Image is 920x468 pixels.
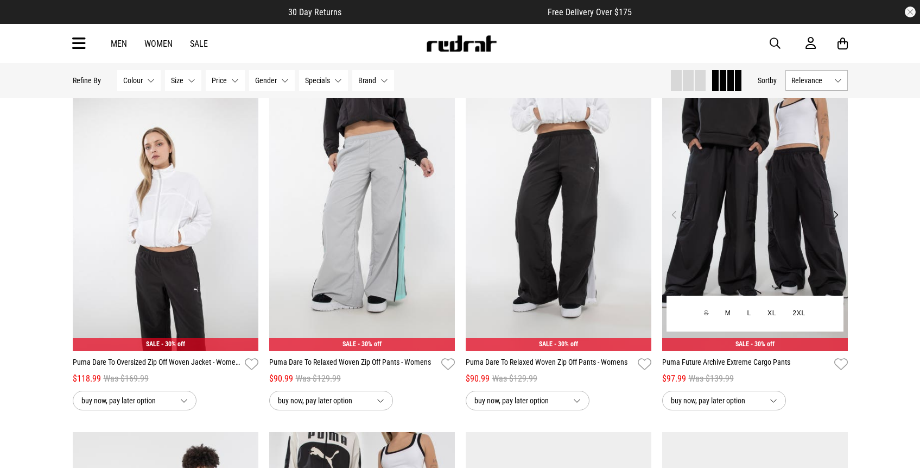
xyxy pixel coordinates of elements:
[662,372,686,385] span: $97.99
[759,304,784,323] button: XL
[751,340,775,348] span: - 30% off
[269,391,393,410] button: buy now, pay later option
[278,394,368,407] span: buy now, pay later option
[689,372,734,385] span: Was $139.99
[426,35,497,52] img: Redrat logo
[363,7,526,17] iframe: Customer reviews powered by Trustpilot
[791,76,830,85] span: Relevance
[358,340,382,348] span: - 30% off
[539,340,553,348] span: SALE
[255,76,277,85] span: Gender
[171,76,183,85] span: Size
[671,394,761,407] span: buy now, pay later option
[466,372,490,385] span: $90.99
[269,372,293,385] span: $90.99
[73,391,196,410] button: buy now, pay later option
[206,70,245,91] button: Price
[269,357,437,372] a: Puma Dare To Relaxed Woven Zip Off Pants - Womens
[466,91,651,352] img: Puma Dare To Relaxed Woven Zip Off Pants - Womens in Black
[717,304,739,323] button: M
[165,70,201,91] button: Size
[269,91,455,352] img: Puma Dare To Relaxed Woven Zip Off Pants - Womens in Grey
[696,304,717,323] button: S
[73,357,240,372] a: Puma Dare To Oversized Zip Off Woven Jacket - Womens
[358,76,376,85] span: Brand
[299,70,348,91] button: Specials
[73,91,258,352] img: Puma Dare To Oversized Zip Off Woven Jacket - Womens in White
[305,76,330,85] span: Specials
[758,74,777,87] button: Sortby
[144,39,173,49] a: Women
[117,70,161,91] button: Colour
[739,304,759,323] button: L
[554,340,578,348] span: - 30% off
[296,372,341,385] span: Was $129.99
[161,340,185,348] span: - 30% off
[249,70,295,91] button: Gender
[829,208,842,221] button: Next
[288,7,341,17] span: 30 Day Returns
[352,70,394,91] button: Brand
[668,208,681,221] button: Previous
[492,372,537,385] span: Was $129.99
[474,394,564,407] span: buy now, pay later option
[548,7,632,17] span: Free Delivery Over $175
[146,340,160,348] span: SALE
[73,76,101,85] p: Refine By
[466,357,633,372] a: Puma Dare To Relaxed Woven Zip Off Pants - Womens
[73,372,101,385] span: $118.99
[190,39,208,49] a: Sale
[104,372,149,385] span: Was $169.99
[111,39,127,49] a: Men
[9,4,41,37] button: Open LiveChat chat widget
[735,340,749,348] span: SALE
[81,394,172,407] span: buy now, pay later option
[662,91,848,352] img: Puma Future Archive Extreme Cargo Pants in Black
[770,76,777,85] span: by
[662,391,786,410] button: buy now, pay later option
[212,76,227,85] span: Price
[784,304,814,323] button: 2XL
[123,76,143,85] span: Colour
[785,70,848,91] button: Relevance
[662,357,830,372] a: Puma Future Archive Extreme Cargo Pants
[466,391,589,410] button: buy now, pay later option
[342,340,356,348] span: SALE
